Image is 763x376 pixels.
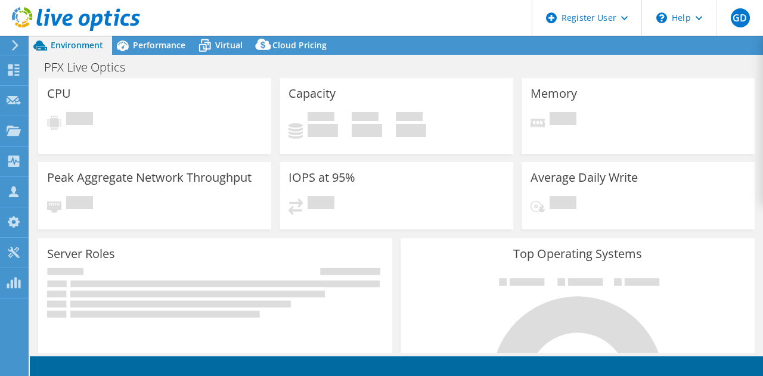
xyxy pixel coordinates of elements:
h3: Server Roles [47,247,115,260]
h3: CPU [47,87,71,100]
span: Pending [308,196,334,212]
h3: Memory [531,87,577,100]
svg: \n [656,13,667,23]
span: Pending [550,112,576,128]
h3: Capacity [289,87,336,100]
h4: 0 GiB [396,124,426,137]
h3: Average Daily Write [531,171,638,184]
span: Pending [66,112,93,128]
span: Virtual [215,39,243,51]
h3: Top Operating Systems [410,247,746,260]
h1: PFX Live Optics [39,61,144,74]
h4: 0 GiB [308,124,338,137]
span: GD [731,8,750,27]
span: Total [396,112,423,124]
span: Used [308,112,334,124]
h3: Peak Aggregate Network Throughput [47,171,252,184]
span: Cloud Pricing [272,39,327,51]
span: Performance [133,39,185,51]
span: Pending [66,196,93,212]
span: Pending [550,196,576,212]
h4: 0 GiB [352,124,382,137]
span: Free [352,112,379,124]
h3: IOPS at 95% [289,171,355,184]
span: Environment [51,39,103,51]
